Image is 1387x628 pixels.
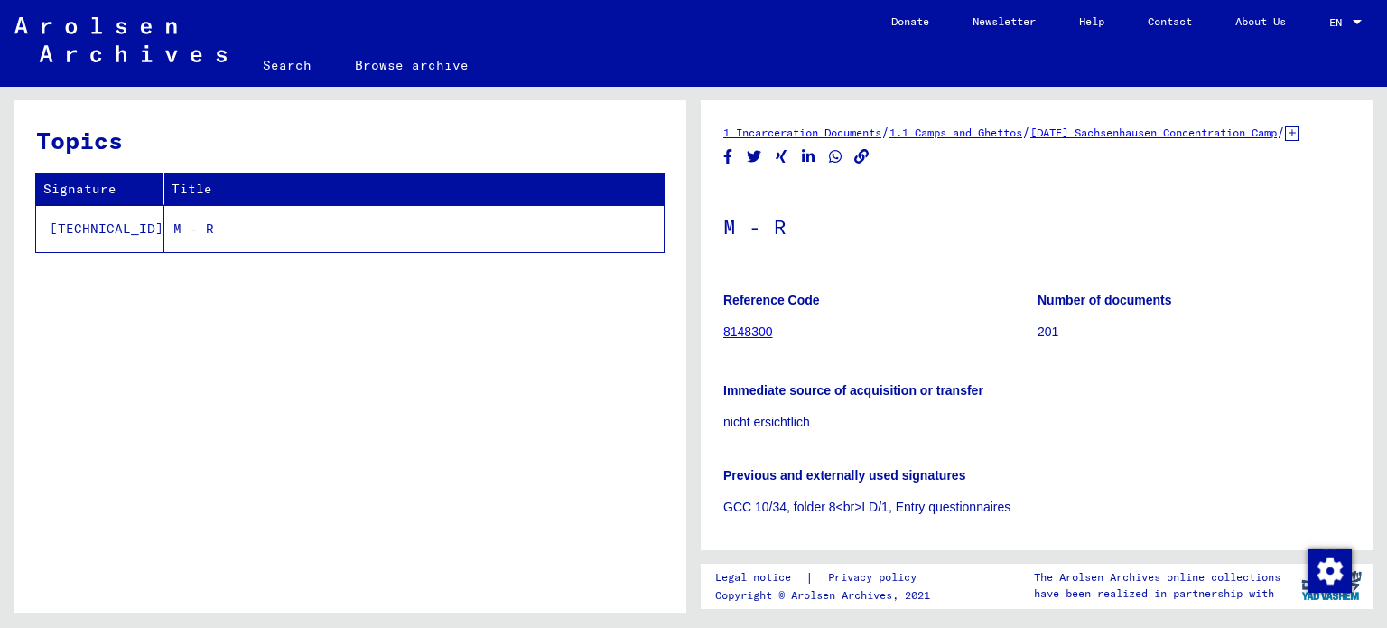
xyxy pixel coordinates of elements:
td: M - R [164,205,664,252]
img: yv_logo.png [1298,563,1365,608]
a: Privacy policy [814,568,938,587]
p: have been realized in partnership with [1034,586,1280,602]
span: / [1277,124,1285,140]
th: Title [164,173,664,205]
span: EN [1329,16,1349,29]
button: Copy link [852,145,871,168]
button: Share on Facebook [719,145,738,168]
p: 201 [1038,323,1351,342]
a: 8148300 [723,324,773,339]
button: Share on Xing [772,145,791,168]
b: Immediate source of acquisition or transfer [723,383,983,398]
p: GCC 10/34, folder 8<br>I D/1, Entry questionnaires [723,498,1351,517]
a: Browse archive [333,43,490,87]
p: nicht ersichtlich [723,413,1351,432]
b: Previous and externally used signatures [723,468,965,483]
span: / [881,124,889,140]
div: | [715,568,938,587]
th: Signature [36,173,164,205]
a: [DATE] Sachsenhausen Concentration Camp [1030,126,1277,139]
button: Share on Twitter [745,145,764,168]
b: Reference Code [723,293,820,307]
p: Copyright © Arolsen Archives, 2021 [715,587,938,604]
h3: Topics [36,123,663,158]
a: Legal notice [715,568,805,587]
a: 1 Incarceration Documents [723,126,881,139]
a: 1.1 Camps and Ghettos [889,126,1022,139]
td: [TECHNICAL_ID] [36,205,164,252]
b: Number of documents [1038,293,1172,307]
button: Share on LinkedIn [799,145,818,168]
a: Search [241,43,333,87]
img: Change consent [1308,549,1352,593]
p: The Arolsen Archives online collections [1034,569,1280,586]
img: Arolsen_neg.svg [14,17,227,62]
span: / [1022,124,1030,140]
button: Share on WhatsApp [826,145,845,168]
h1: M - R [723,185,1351,265]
